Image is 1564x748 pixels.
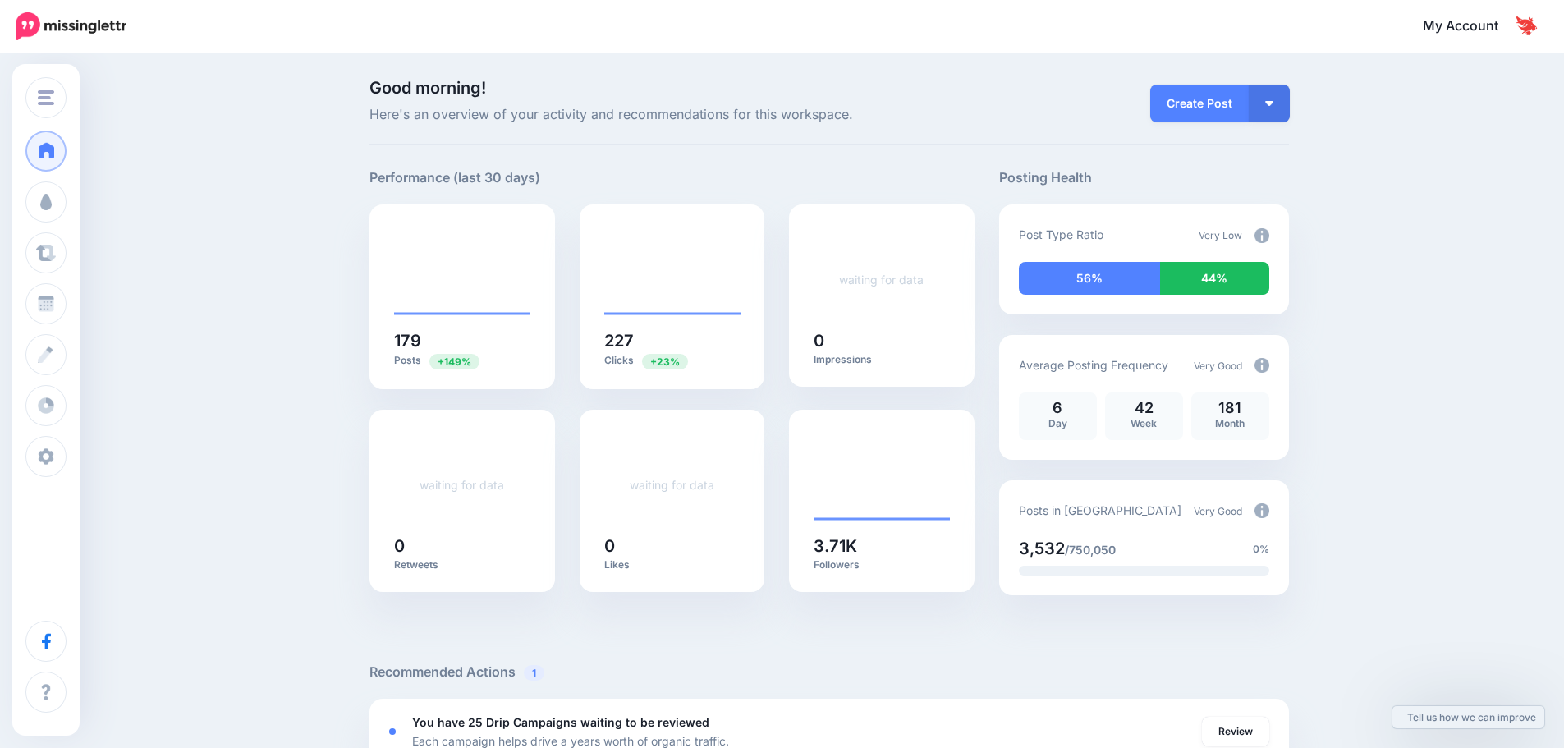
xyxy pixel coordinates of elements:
span: Previous period: 72 [429,354,479,369]
a: Tell us how we can improve [1392,706,1544,728]
img: Missinglettr [16,12,126,40]
a: Create Post [1150,85,1249,122]
h5: Recommended Actions [369,662,1289,682]
img: info-circle-grey.png [1254,358,1269,373]
span: Previous period: 185 [642,354,688,369]
b: You have 25 Drip Campaigns waiting to be reviewed [412,715,709,729]
div: 56% of your posts in the last 30 days have been from Drip Campaigns [1019,262,1160,295]
h5: 0 [814,333,950,349]
p: Clicks [604,353,741,369]
span: Here's an overview of your activity and recommendations for this workspace. [369,104,975,126]
p: Average Posting Frequency [1019,356,1168,374]
p: Retweets [394,558,530,571]
img: info-circle-grey.png [1254,228,1269,243]
p: Impressions [814,353,950,366]
p: Posts in [GEOGRAPHIC_DATA] [1019,501,1181,520]
p: 6 [1027,401,1089,415]
span: Week [1131,417,1157,429]
span: Month [1215,417,1245,429]
span: 1 [524,665,544,681]
p: 42 [1113,401,1175,415]
h5: 227 [604,333,741,349]
p: Likes [604,558,741,571]
p: Posts [394,353,530,369]
h5: Posting Health [999,167,1289,188]
a: Review [1202,717,1269,746]
h5: Performance (last 30 days) [369,167,540,188]
span: Very Good [1194,360,1242,372]
span: Day [1048,417,1067,429]
span: /750,050 [1065,543,1116,557]
span: Very Good [1194,505,1242,517]
img: info-circle-grey.png [1254,503,1269,518]
h5: 0 [394,538,530,554]
img: menu.png [38,90,54,105]
h5: 3.71K [814,538,950,554]
div: <div class='status-dot small red margin-right'></div>Error [389,728,396,735]
p: Post Type Ratio [1019,225,1103,244]
h5: 179 [394,333,530,349]
a: waiting for data [839,273,924,287]
span: Very Low [1199,229,1242,241]
a: My Account [1406,7,1539,47]
span: 0% [1253,541,1269,558]
img: arrow-down-white.png [1265,101,1273,106]
a: waiting for data [630,478,714,492]
span: 3,532 [1019,539,1065,558]
a: waiting for data [420,478,504,492]
p: 181 [1199,401,1261,415]
div: 44% of your posts in the last 30 days were manually created (i.e. were not from Drip Campaigns or... [1160,262,1269,295]
h5: 0 [604,538,741,554]
p: Followers [814,558,950,571]
span: Good morning! [369,78,486,98]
